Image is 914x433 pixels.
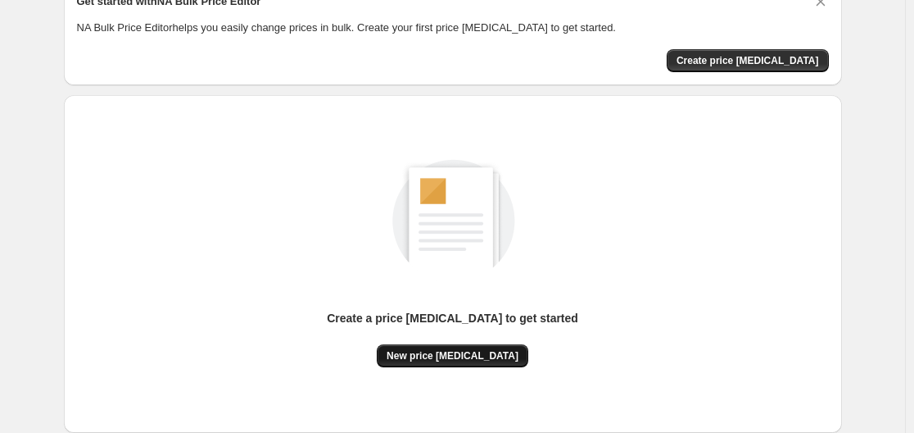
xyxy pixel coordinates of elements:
p: Create a price [MEDICAL_DATA] to get started [327,310,578,326]
span: New price [MEDICAL_DATA] [387,349,518,362]
button: New price [MEDICAL_DATA] [377,344,528,367]
button: Create price change job [667,49,829,72]
span: Create price [MEDICAL_DATA] [676,54,819,67]
p: NA Bulk Price Editor helps you easily change prices in bulk. Create your first price [MEDICAL_DAT... [77,20,829,36]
